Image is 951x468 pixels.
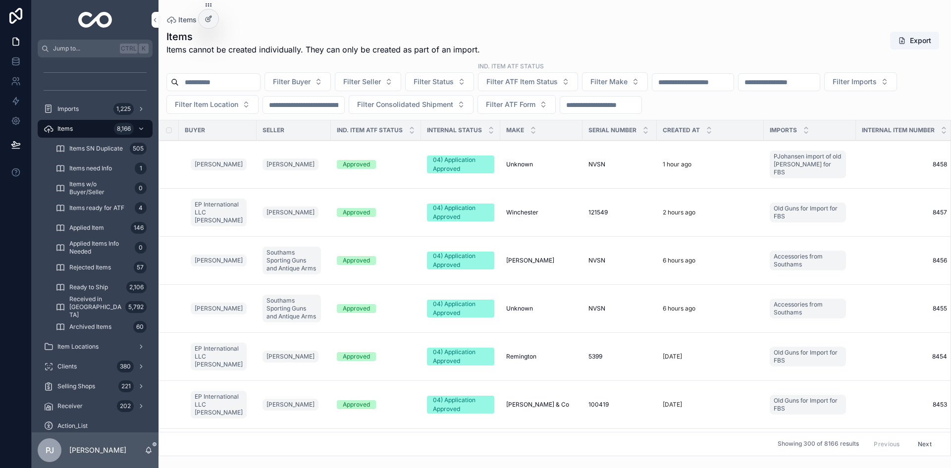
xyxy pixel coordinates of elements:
span: 121549 [588,208,608,216]
span: [PERSON_NAME] [266,160,315,168]
span: PJ [46,444,54,456]
span: Filter Consolidated Shipment [357,100,453,109]
span: Showing 300 of 8166 results [778,440,859,448]
span: Ind. Item ATF Status [337,126,403,134]
span: Items [178,15,197,25]
a: NVSN [588,160,651,168]
p: 1 hour ago [663,160,691,168]
a: Items ready for ATF4 [50,199,153,217]
span: Filter Seller [343,77,381,87]
span: NVSN [588,305,605,312]
span: 8454 [862,353,947,361]
span: NVSN [588,257,605,264]
span: Items w/o Buyer/Seller [69,180,131,196]
span: Southams Sporting Guns and Antique Arms [266,249,317,272]
a: Ready to Ship2,106 [50,278,153,296]
span: [PERSON_NAME] [506,257,554,264]
div: 8,166 [114,123,134,135]
a: Southams Sporting Guns and Antique Arms [263,245,325,276]
button: Next [911,436,939,452]
a: 121549 [588,208,651,216]
span: Filter Item Location [175,100,238,109]
a: [DATE] [663,353,758,361]
span: K [140,45,148,52]
span: Filter Buyer [273,77,311,87]
p: 6 hours ago [663,305,695,312]
p: 6 hours ago [663,257,695,264]
a: 8457 [862,208,947,216]
a: PJohansen import of old [PERSON_NAME] for FBS [770,151,846,178]
div: Approved [343,400,370,409]
span: Items [57,125,73,133]
a: Old Guns for Import for FBS [770,347,846,366]
span: Make [506,126,524,134]
a: Approved [337,256,415,265]
a: [PERSON_NAME] [191,255,247,266]
div: Approved [343,208,370,217]
span: Seller [263,126,284,134]
a: 8453 [862,401,947,409]
div: 04) Application Approved [433,156,488,173]
a: EP International LLC [PERSON_NAME] [191,199,247,226]
a: Receiver202 [38,397,153,415]
div: 60 [133,321,147,333]
a: EP International LLC [PERSON_NAME] [191,389,251,420]
button: Select Button [264,72,331,91]
span: Serial Number [588,126,636,134]
span: Accessories from Southams [774,301,842,316]
div: Approved [343,160,370,169]
h1: Items [166,30,480,44]
a: Accessories from Southams [770,251,846,270]
a: Items [166,15,197,25]
a: Rejected Items57 [50,259,153,276]
span: Filter Status [414,77,454,87]
a: Applied Items Info Needed0 [50,239,153,257]
span: Applied Items Info Needed [69,240,131,256]
a: Items SN Duplicate505 [50,140,153,157]
span: NVSN [588,160,605,168]
a: [PERSON_NAME] [263,156,325,172]
a: [PERSON_NAME] [263,205,325,220]
span: Unknown [506,305,533,312]
div: Approved [343,352,370,361]
button: Select Button [478,72,578,91]
span: Filter Imports [833,77,877,87]
span: Rejected Items [69,263,111,271]
a: Action_List [38,417,153,435]
a: PJohansen import of old [PERSON_NAME] for FBS [770,149,850,180]
a: Approved [337,400,415,409]
p: 2 hours ago [663,208,695,216]
a: Winchester [506,208,577,216]
span: EP International LLC [PERSON_NAME] [195,393,243,416]
div: 1 [135,162,147,174]
p: [DATE] [663,401,682,409]
span: Items SN Duplicate [69,145,123,153]
a: Received in [GEOGRAPHIC_DATA]5,792 [50,298,153,316]
span: [PERSON_NAME] [195,305,243,312]
a: Unknown [506,160,577,168]
div: Approved [343,304,370,313]
a: Item Locations [38,338,153,356]
span: Old Guns for Import for FBS [774,397,842,413]
span: [PERSON_NAME] [195,160,243,168]
a: Items8,166 [38,120,153,138]
a: Accessories from Southams [770,299,846,318]
span: EP International LLC [PERSON_NAME] [195,201,243,224]
span: [PERSON_NAME] [195,257,243,264]
a: [PERSON_NAME] [191,253,251,268]
div: 505 [130,143,147,155]
span: Selling Shops [57,382,95,390]
span: 100419 [588,401,609,409]
a: [PERSON_NAME] [263,399,318,411]
a: [PERSON_NAME] [191,301,251,316]
span: Action_List [57,422,88,430]
a: 04) Application Approved [427,204,494,221]
a: EP International LLC [PERSON_NAME] [191,341,251,372]
a: Approved [337,208,415,217]
button: Select Button [349,95,474,114]
a: Approved [337,160,415,169]
div: 0 [135,182,147,194]
button: Select Button [477,95,556,114]
span: 5399 [588,353,602,361]
div: 1,225 [113,103,134,115]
